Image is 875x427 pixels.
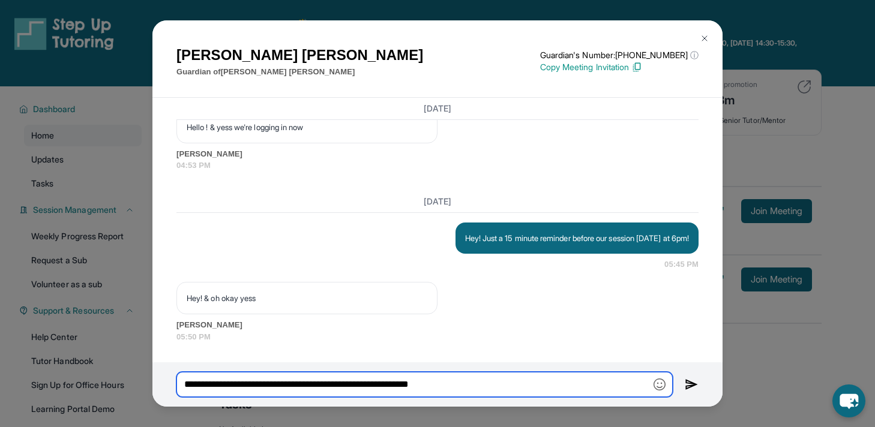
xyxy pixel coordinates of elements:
[700,34,709,43] img: Close Icon
[176,44,423,66] h1: [PERSON_NAME] [PERSON_NAME]
[176,196,699,208] h3: [DATE]
[690,49,699,61] span: ⓘ
[540,61,699,73] p: Copy Meeting Invitation
[631,62,642,73] img: Copy Icon
[176,103,699,115] h3: [DATE]
[176,319,699,331] span: [PERSON_NAME]
[187,292,427,304] p: Hey! & oh okay yess
[176,66,423,78] p: Guardian of [PERSON_NAME] [PERSON_NAME]
[465,232,689,244] p: Hey! Just a 15 minute reminder before our session [DATE] at 6pm!
[176,160,699,172] span: 04:53 PM
[832,384,865,417] button: chat-button
[540,49,699,61] p: Guardian's Number: [PHONE_NUMBER]
[654,378,666,390] img: Emoji
[187,121,427,133] p: Hello ! & yess we're logging in now
[176,148,699,160] span: [PERSON_NAME]
[664,258,699,270] span: 05:45 PM
[176,331,699,343] span: 05:50 PM
[685,377,699,392] img: Send icon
